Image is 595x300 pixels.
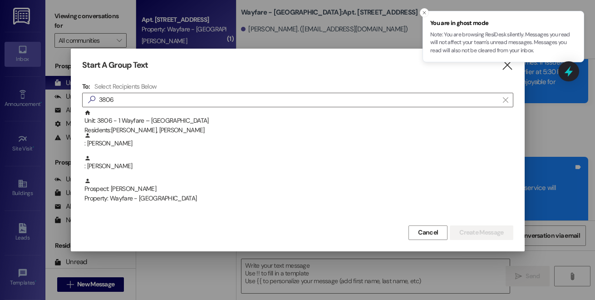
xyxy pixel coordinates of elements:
i:  [503,96,508,104]
i:  [501,60,513,70]
div: : [PERSON_NAME] [84,132,513,148]
div: Property: Wayfare - [GEOGRAPHIC_DATA] [84,194,513,203]
span: You are in ghost mode [430,19,576,28]
button: Close toast [420,8,429,17]
div: Unit: 3806 - 1 Wayfare – [GEOGRAPHIC_DATA]Residents:[PERSON_NAME], [PERSON_NAME] [82,110,513,132]
div: Prospect: [PERSON_NAME]Property: Wayfare - [GEOGRAPHIC_DATA] [82,178,513,200]
div: : [PERSON_NAME] [82,155,513,178]
h4: Select Recipients Below [94,82,157,90]
h3: To: [82,82,90,90]
h3: Start A Group Text [82,60,148,70]
div: Prospect: [PERSON_NAME] [84,178,513,204]
p: Note: You are browsing ResiDesk silently. Messages you read will not affect your team's unread me... [430,31,576,55]
span: Create Message [459,228,503,237]
button: Clear text [498,93,513,107]
span: Cancel [418,228,438,237]
div: Residents: [PERSON_NAME], [PERSON_NAME] [84,125,513,135]
button: Create Message [450,225,513,240]
div: : [PERSON_NAME] [84,155,513,171]
button: Cancel [408,225,447,240]
i:  [84,95,99,105]
div: : [PERSON_NAME] [82,132,513,155]
input: Search for any contact or apartment [99,94,498,106]
div: Unit: 3806 - 1 Wayfare – [GEOGRAPHIC_DATA] [84,110,513,135]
